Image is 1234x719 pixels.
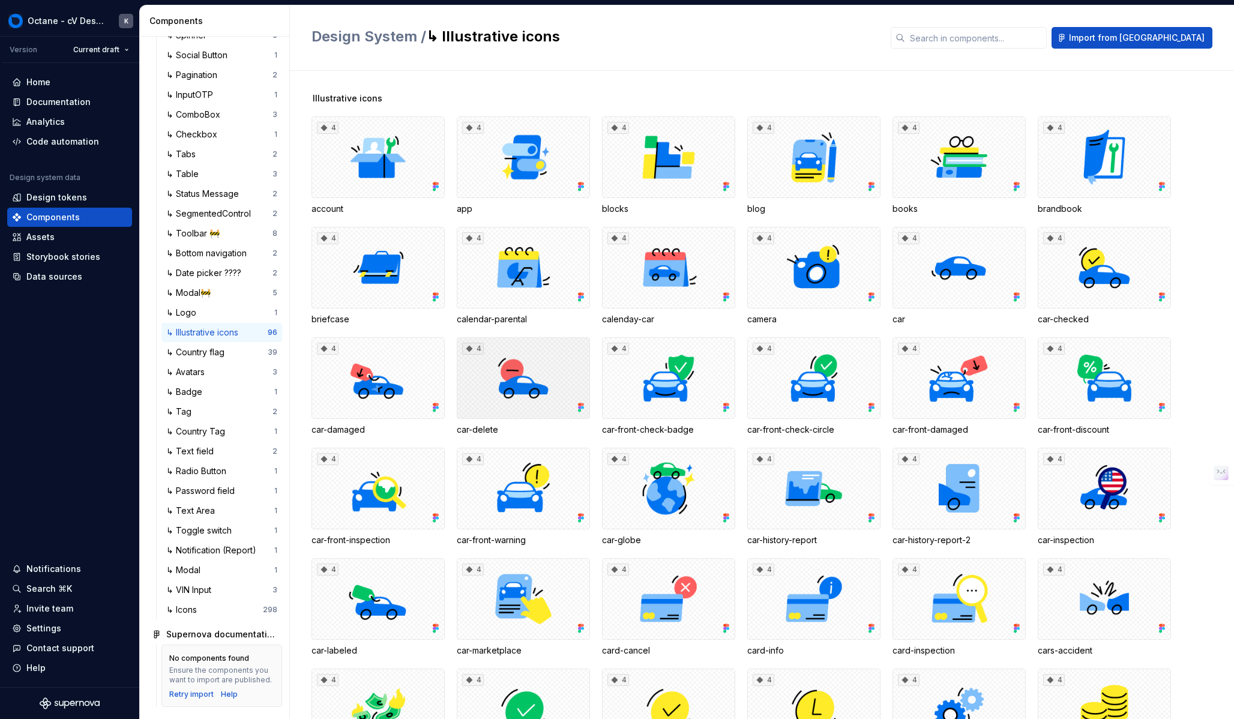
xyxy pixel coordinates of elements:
[7,599,132,618] a: Invite team
[898,453,919,465] div: 4
[892,534,1026,546] div: car-history-report-2
[607,122,629,134] div: 4
[312,337,445,436] div: 4car-damaged
[161,541,282,560] a: ↳ Notification (Report)1
[274,50,277,60] div: 1
[274,427,277,436] div: 1
[161,580,282,600] a: ↳ VIN Input3
[169,690,214,699] button: Retry import
[272,447,277,456] div: 2
[161,481,282,501] a: ↳ Password field1
[1038,645,1171,657] div: cars-accident
[312,116,445,215] div: 4account
[166,109,225,121] div: ↳ ComboBox
[28,15,104,27] div: Octane - cV Design System
[166,564,205,576] div: ↳ Modal
[602,424,735,436] div: car-front-check-badge
[457,116,590,215] div: 4app
[221,690,238,699] div: Help
[457,448,590,546] div: 4car-front-warning
[161,204,282,223] a: ↳ SegmentedControl2
[317,674,339,686] div: 4
[26,271,82,283] div: Data sources
[272,585,277,595] div: 3
[457,337,590,436] div: 4car-delete
[1038,203,1171,215] div: brandbook
[166,287,215,299] div: ↳ Modal🚧
[161,105,282,124] a: ↳ ComboBox3
[747,313,880,325] div: camera
[166,584,216,596] div: ↳ VIN Input
[272,248,277,258] div: 2
[602,645,735,657] div: card-cancel
[26,642,94,654] div: Contact support
[892,313,1026,325] div: car
[26,191,87,203] div: Design tokens
[1052,27,1212,49] button: Import from [GEOGRAPHIC_DATA]
[161,283,282,302] a: ↳ Modal🚧5
[166,604,202,616] div: ↳ Icons
[73,45,119,55] span: Current draft
[149,15,284,27] div: Components
[898,232,919,244] div: 4
[272,189,277,199] div: 2
[161,442,282,461] a: ↳ Text field2
[1038,227,1171,325] div: 4car-checked
[166,168,203,180] div: ↳ Table
[274,90,277,100] div: 1
[161,382,282,402] a: ↳ Badge1
[312,424,445,436] div: car-damaged
[26,136,99,148] div: Code automation
[905,27,1047,49] input: Search in components...
[10,45,37,55] div: Version
[602,337,735,436] div: 4car-front-check-badge
[169,666,274,685] div: Ensure the components you want to import are published.
[7,208,132,227] a: Components
[268,347,277,357] div: 39
[274,308,277,317] div: 1
[1038,424,1171,436] div: car-front-discount
[462,343,484,355] div: 4
[26,563,81,575] div: Notifications
[312,227,445,325] div: 4briefcase
[1043,453,1065,465] div: 4
[26,251,100,263] div: Storybook stories
[272,209,277,218] div: 2
[272,288,277,298] div: 5
[462,453,484,465] div: 4
[312,645,445,657] div: car-labeled
[161,402,282,421] a: ↳ Tag2
[1069,32,1205,44] span: Import from [GEOGRAPHIC_DATA]
[317,453,339,465] div: 4
[607,564,629,576] div: 4
[898,343,919,355] div: 4
[602,116,735,215] div: 4blocks
[26,116,65,128] div: Analytics
[161,85,282,104] a: ↳ InputOTP1
[40,697,100,709] a: Supernova Logo
[892,424,1026,436] div: car-front-damaged
[161,600,282,619] a: ↳ Icons298
[747,203,880,215] div: blog
[161,65,282,85] a: ↳ Pagination2
[166,485,239,497] div: ↳ Password field
[166,525,236,537] div: ↳ Toggle switch
[1043,232,1065,244] div: 4
[26,231,55,243] div: Assets
[268,328,277,337] div: 96
[892,448,1026,546] div: 4car-history-report-2
[7,559,132,579] button: Notifications
[124,16,128,26] div: K
[312,203,445,215] div: account
[166,208,256,220] div: ↳ SegmentedControl
[7,227,132,247] a: Assets
[747,337,880,436] div: 4car-front-check-circle
[161,125,282,144] a: ↳ Checkbox1
[898,564,919,576] div: 4
[457,645,590,657] div: car-marketplace
[312,534,445,546] div: car-front-inspection
[7,579,132,598] button: Search ⌘K
[26,96,91,108] div: Documentation
[2,8,137,34] button: Octane - cV Design SystemK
